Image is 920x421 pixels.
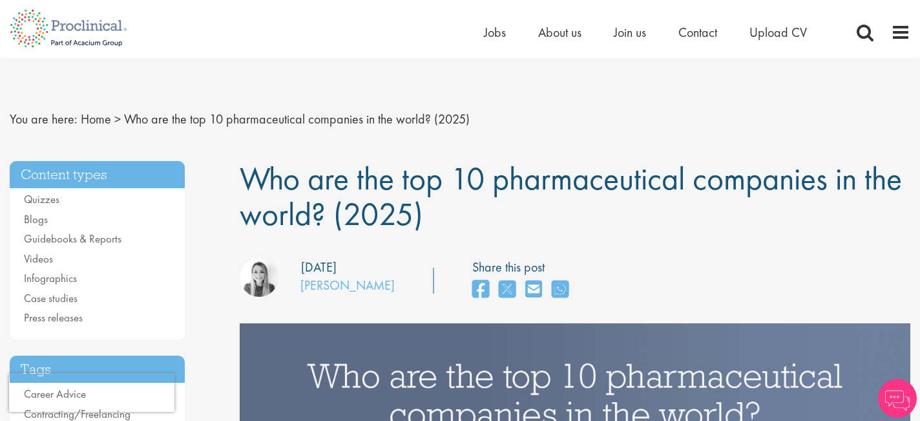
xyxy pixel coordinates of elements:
div: [DATE] [301,258,337,277]
span: Who are the top 10 pharmaceutical companies in the world? (2025) [124,111,470,127]
a: Press releases [24,310,83,325]
img: Chatbot [878,379,917,418]
a: breadcrumb link [81,111,111,127]
iframe: reCAPTCHA [9,373,174,412]
h3: Tags [10,356,185,383]
label: Share this post [472,258,575,277]
a: share on email [525,276,542,304]
a: Contact [678,24,717,41]
a: [PERSON_NAME] [300,277,395,294]
a: Guidebooks & Reports [24,232,121,246]
a: Contracting/Freelancing [24,407,131,421]
a: Videos [24,252,53,266]
a: share on whats app [552,276,569,304]
a: Quizzes [24,192,59,206]
span: > [114,111,121,127]
a: Blogs [24,212,48,226]
a: About us [538,24,581,41]
img: Hannah Burke [240,258,278,297]
span: Who are the top 10 pharmaceutical companies in the world? (2025) [240,158,902,235]
a: Jobs [484,24,506,41]
h3: Content types [10,161,185,189]
a: share on twitter [499,276,516,304]
span: You are here: [10,111,78,127]
a: Upload CV [749,24,807,41]
a: share on facebook [472,276,489,304]
a: Join us [614,24,646,41]
a: Case studies [24,291,78,305]
a: Infographics [24,271,77,285]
